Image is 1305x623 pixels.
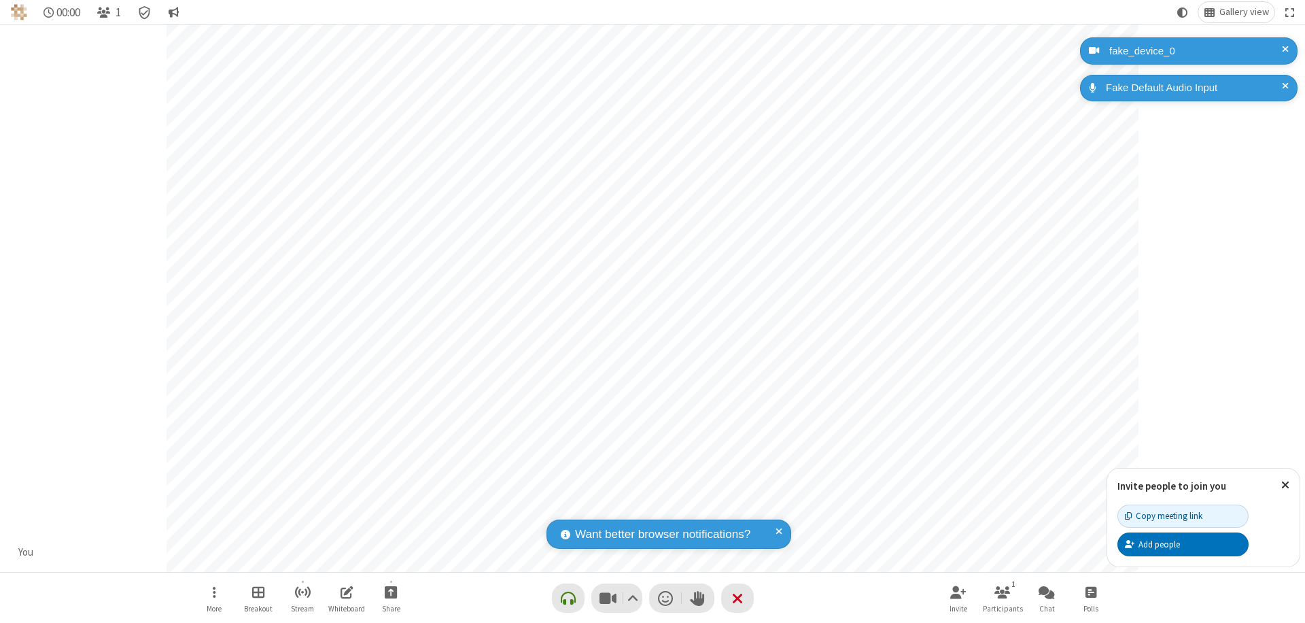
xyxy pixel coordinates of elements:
[38,2,86,22] div: Timer
[370,579,411,618] button: Start sharing
[1280,2,1300,22] button: Fullscreen
[1026,579,1067,618] button: Open chat
[162,2,184,22] button: Conversation
[1071,579,1111,618] button: Open poll
[1008,578,1020,590] div: 1
[938,579,979,618] button: Invite participants (⌘+Shift+I)
[132,2,158,22] div: Meeting details Encryption enabled
[649,584,682,613] button: Send a reaction
[14,545,39,560] div: You
[326,579,367,618] button: Open shared whiteboard
[291,605,314,613] span: Stream
[1104,44,1287,59] div: fake_device_0
[1117,479,1226,492] label: Invite people to join you
[1083,605,1098,613] span: Polls
[382,605,400,613] span: Share
[328,605,365,613] span: Whiteboard
[1125,509,1202,522] div: Copy meeting link
[591,584,642,613] button: Stop video (⌘+Shift+V)
[1039,605,1055,613] span: Chat
[1117,533,1249,556] button: Add people
[1101,80,1287,96] div: Fake Default Audio Input
[1198,2,1274,22] button: Change layout
[623,584,642,613] button: Video setting
[1172,2,1194,22] button: Using system theme
[983,605,1023,613] span: Participants
[238,579,279,618] button: Manage Breakout Rooms
[552,584,585,613] button: Connect your audio
[282,579,323,618] button: Start streaming
[682,584,714,613] button: Raise hand
[1271,469,1300,502] button: Close popover
[575,526,750,543] span: Want better browser notifications?
[950,605,967,613] span: Invite
[207,605,222,613] span: More
[56,6,80,19] span: 00:00
[244,605,273,613] span: Breakout
[721,584,754,613] button: End or leave meeting
[91,2,126,22] button: Open participant list
[1117,505,1249,528] button: Copy meeting link
[194,579,234,618] button: Open menu
[11,4,27,20] img: QA Selenium DO NOT DELETE OR CHANGE
[1219,7,1269,18] span: Gallery view
[116,6,121,19] span: 1
[982,579,1023,618] button: Open participant list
